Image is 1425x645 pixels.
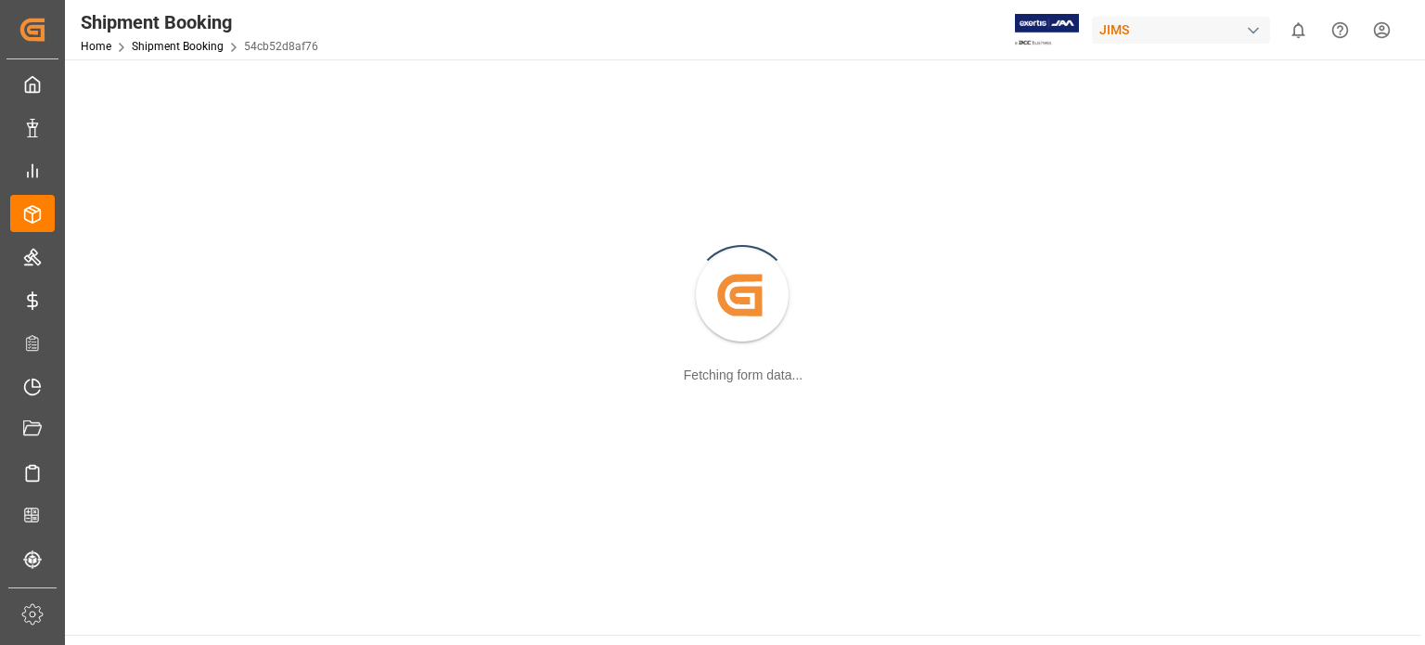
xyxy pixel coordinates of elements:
img: Exertis%20JAM%20-%20Email%20Logo.jpg_1722504956.jpg [1015,14,1079,46]
div: Fetching form data... [684,366,802,385]
div: JIMS [1092,17,1270,44]
button: Help Center [1319,9,1361,51]
a: Home [81,40,111,53]
a: Shipment Booking [132,40,224,53]
div: Shipment Booking [81,8,318,36]
button: JIMS [1092,12,1277,47]
button: show 0 new notifications [1277,9,1319,51]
